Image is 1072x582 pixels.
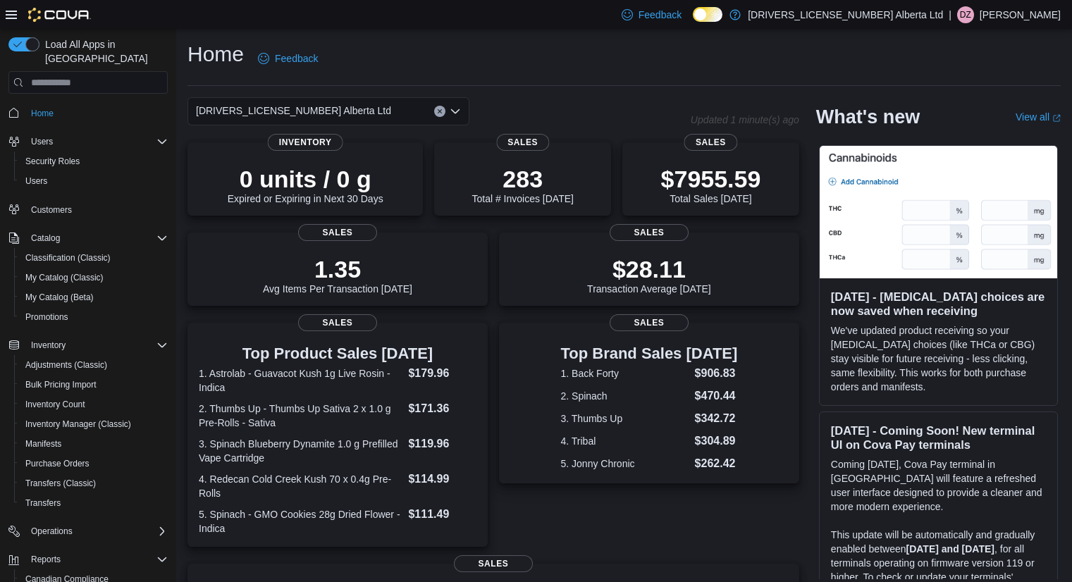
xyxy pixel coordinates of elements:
[14,248,173,268] button: Classification (Classic)
[20,396,168,413] span: Inventory Count
[831,323,1046,394] p: We've updated product receiving so your [MEDICAL_DATA] choices (like THCa or CBG) stay visible fo...
[691,114,799,125] p: Updated 1 minute(s) ago
[187,40,244,68] h1: Home
[199,437,402,465] dt: 3. Spinach Blueberry Dynamite 1.0 g Prefilled Vape Cartridge
[28,8,91,22] img: Cova
[20,455,95,472] a: Purchase Orders
[14,454,173,473] button: Purchase Orders
[661,165,761,193] p: $7955.59
[3,521,173,541] button: Operations
[957,6,974,23] div: Doug Zimmerman
[816,106,920,128] h2: What's new
[3,102,173,123] button: Home
[228,165,383,204] div: Expired or Expiring in Next 30 Days
[20,357,113,373] a: Adjustments (Classic)
[25,551,66,568] button: Reports
[20,475,168,492] span: Transfers (Classic)
[14,493,173,513] button: Transfers
[25,478,96,489] span: Transfers (Classic)
[561,457,689,471] dt: 5. Jonny Chronic
[610,224,689,241] span: Sales
[496,134,549,151] span: Sales
[25,379,97,390] span: Bulk Pricing Import
[454,555,533,572] span: Sales
[252,44,324,73] a: Feedback
[20,309,168,326] span: Promotions
[31,204,72,216] span: Customers
[980,6,1061,23] p: [PERSON_NAME]
[25,292,94,303] span: My Catalog (Beta)
[25,133,58,150] button: Users
[20,249,168,266] span: Classification (Classic)
[39,37,168,66] span: Load All Apps in [GEOGRAPHIC_DATA]
[20,289,99,306] a: My Catalog (Beta)
[20,309,74,326] a: Promotions
[20,435,67,452] a: Manifests
[408,506,476,523] dd: $111.49
[25,175,47,187] span: Users
[831,290,1046,318] h3: [DATE] - [MEDICAL_DATA] choices are now saved when receiving
[25,252,111,264] span: Classification (Classic)
[408,365,476,382] dd: $179.96
[263,255,412,295] div: Avg Items Per Transaction [DATE]
[25,458,90,469] span: Purchase Orders
[561,345,738,362] h3: Top Brand Sales [DATE]
[20,357,168,373] span: Adjustments (Classic)
[20,376,102,393] a: Bulk Pricing Import
[1052,114,1061,123] svg: External link
[25,272,104,283] span: My Catalog (Classic)
[14,375,173,395] button: Bulk Pricing Import
[196,102,391,119] span: [DRIVERS_LICENSE_NUMBER] Alberta Ltd
[3,228,173,248] button: Catalog
[14,268,173,287] button: My Catalog (Classic)
[25,201,168,218] span: Customers
[408,400,476,417] dd: $171.36
[561,389,689,403] dt: 2. Spinach
[20,495,66,512] a: Transfers
[25,497,61,509] span: Transfers
[695,410,738,427] dd: $342.72
[20,416,168,433] span: Inventory Manager (Classic)
[268,134,343,151] span: Inventory
[25,399,85,410] span: Inventory Count
[228,165,383,193] p: 0 units / 0 g
[25,523,168,540] span: Operations
[20,153,168,170] span: Security Roles
[31,526,73,537] span: Operations
[25,202,78,218] a: Customers
[20,475,101,492] a: Transfers (Classic)
[906,543,994,555] strong: [DATE] and [DATE]
[31,108,54,119] span: Home
[20,289,168,306] span: My Catalog (Beta)
[20,455,168,472] span: Purchase Orders
[695,388,738,404] dd: $470.44
[616,1,687,29] a: Feedback
[199,402,402,430] dt: 2. Thumbs Up - Thumbs Up Sativa 2 x 1.0 g Pre-Rolls - Sativa
[3,550,173,569] button: Reports
[3,335,173,355] button: Inventory
[561,411,689,426] dt: 3. Thumbs Up
[1016,111,1061,123] a: View allExternal link
[14,414,173,434] button: Inventory Manager (Classic)
[31,340,66,351] span: Inventory
[20,376,168,393] span: Bulk Pricing Import
[20,153,85,170] a: Security Roles
[20,435,168,452] span: Manifests
[25,311,68,323] span: Promotions
[14,287,173,307] button: My Catalog (Beta)
[14,434,173,454] button: Manifests
[31,233,60,244] span: Catalog
[25,230,66,247] button: Catalog
[14,171,173,191] button: Users
[20,173,53,190] a: Users
[25,105,59,122] a: Home
[450,106,461,117] button: Open list of options
[610,314,689,331] span: Sales
[960,6,971,23] span: DZ
[3,199,173,220] button: Customers
[561,366,689,380] dt: 1. Back Forty
[472,165,573,193] p: 283
[25,551,168,568] span: Reports
[25,133,168,150] span: Users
